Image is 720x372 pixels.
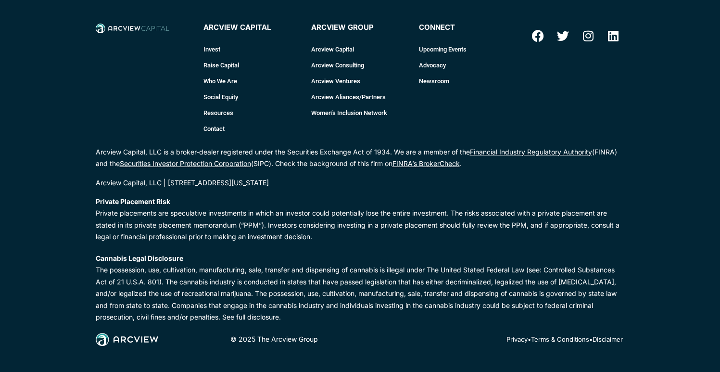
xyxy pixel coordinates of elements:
[506,335,528,343] a: Privacy
[311,24,409,32] h4: Arcview Group
[593,335,623,343] a: Disclaimer
[392,334,623,345] p: • •
[531,335,589,343] a: Terms & Conditions
[203,41,302,57] a: Invest
[96,253,625,323] p: The possession, use, cultivation, manufacturing, sale, transfer and dispensing of cannabis is ill...
[392,159,460,167] a: FINRA’s BrokerCheck
[419,73,517,89] a: Newsroom
[311,73,409,89] a: Arcview Ventures
[419,24,517,32] h4: connect
[470,148,592,156] a: Financial Industry Regulatory Authority
[96,196,625,243] p: Private placements are speculative investments in which an investor could potentially lose the en...
[120,159,251,167] a: Securities Investor Protection Corporation
[203,57,302,73] a: Raise Capital
[203,105,302,121] a: Resources
[311,57,409,73] a: Arcview Consulting
[311,105,409,121] a: Women’s Inclusion Network
[230,336,382,343] div: © 2025 The Arcview Group
[419,57,517,73] a: Advocacy
[96,146,625,170] p: Arcview Capital, LLC is a broker-dealer registered under the Securities Exchange Act of 1934. We ...
[203,73,302,89] a: Who We Are
[96,197,170,205] strong: Private Placement Risk
[203,121,302,137] a: Contact
[96,254,183,262] strong: Cannabis Legal Disclosure
[419,41,517,57] a: Upcoming Events
[96,180,625,186] div: Arcview Capital, LLC | [STREET_ADDRESS][US_STATE]
[311,89,409,105] a: Arcview Aliances/Partners
[203,24,302,32] h4: Arcview Capital
[311,41,409,57] a: Arcview Capital
[203,89,302,105] a: Social Equity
